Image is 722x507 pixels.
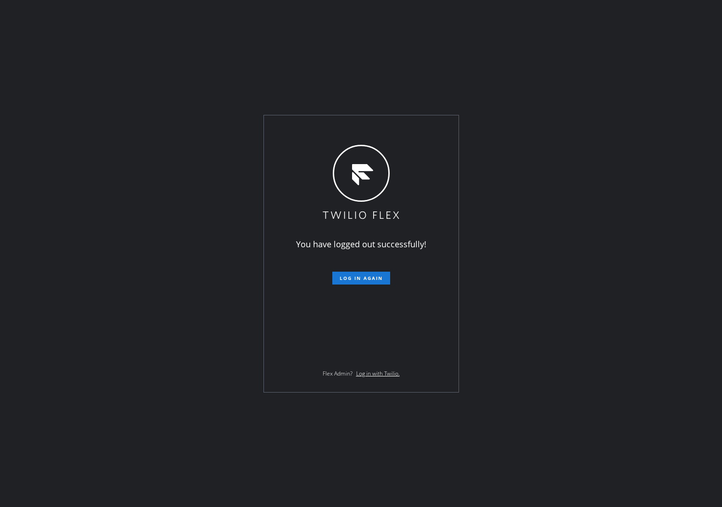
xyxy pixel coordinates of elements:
a: Log in with Twilio. [356,370,400,377]
span: Log in again [340,275,383,281]
span: You have logged out successfully! [296,239,426,250]
button: Log in again [332,272,390,285]
span: Flex Admin? [323,370,353,377]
